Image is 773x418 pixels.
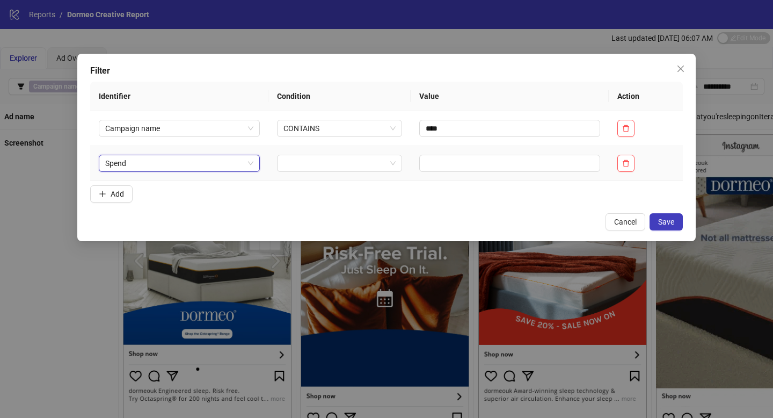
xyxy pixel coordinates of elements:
[411,82,609,111] th: Value
[90,64,683,77] div: Filter
[622,125,630,132] span: delete
[609,82,683,111] th: Action
[283,120,396,136] span: CONTAINS
[90,82,268,111] th: Identifier
[672,60,689,77] button: Close
[622,160,630,167] span: delete
[111,190,124,198] span: Add
[606,213,645,230] button: Cancel
[99,190,106,198] span: plus
[268,82,411,111] th: Condition
[658,218,674,226] span: Save
[105,120,253,136] span: Campaign name
[676,64,685,73] span: close
[650,213,683,230] button: Save
[90,185,133,203] button: Add
[105,155,253,171] span: Spend
[614,218,637,226] span: Cancel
